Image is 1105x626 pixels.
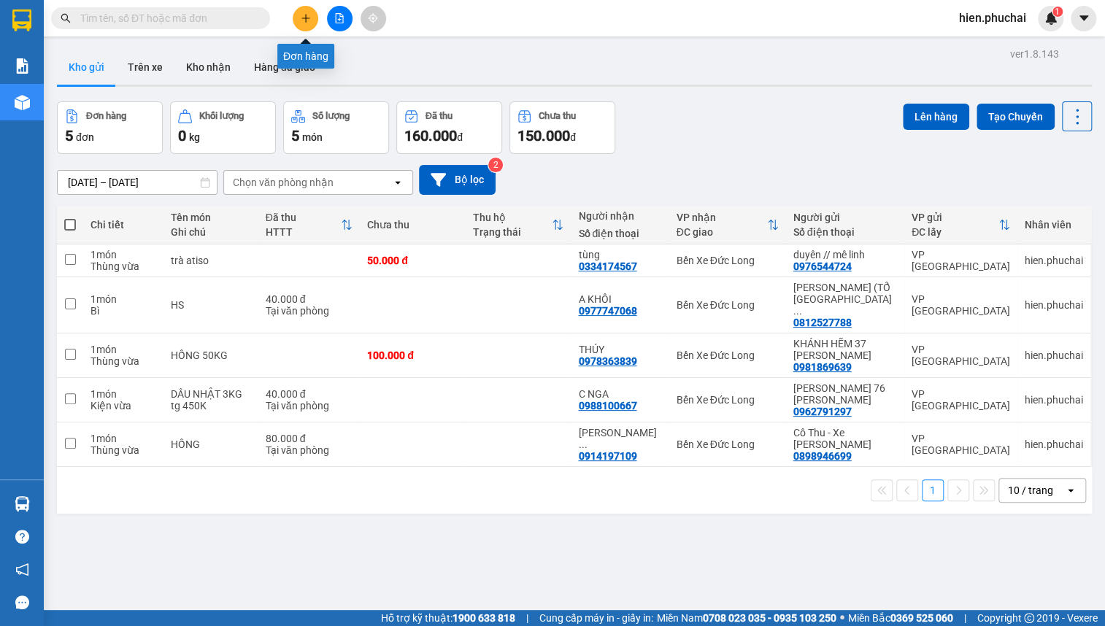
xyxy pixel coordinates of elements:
div: Chưa thu [539,111,576,121]
div: 0976544724 [793,260,852,272]
button: Lên hàng [903,104,969,130]
div: Số điện thoại [793,226,897,238]
div: hien.phuchai [1025,255,1083,266]
span: 150.000 [517,127,570,144]
svg: open [392,177,404,188]
input: Tìm tên, số ĐT hoặc mã đơn [80,10,253,26]
div: Cô Thu - Xe Quốc Bảo [793,427,897,450]
div: 1 món [91,249,156,260]
button: Chưa thu150.000đ [509,101,615,154]
span: message [15,595,29,609]
button: Bộ lọc [419,165,496,195]
div: 0978363839 [578,355,636,367]
div: Thu hộ [473,212,552,223]
div: Đơn hàng [277,44,334,69]
button: plus [293,6,318,31]
svg: open [1065,484,1077,496]
div: Tên món [171,212,250,223]
div: 50.000 đ [367,255,458,266]
button: Tạo Chuyến [977,104,1055,130]
div: VP nhận [677,212,767,223]
span: 1 [1055,7,1060,17]
span: 160.000 [404,127,457,144]
div: VP [GEOGRAPHIC_DATA] [12,12,161,47]
div: Số lượng [312,111,350,121]
span: file-add [334,13,344,23]
div: 1 món [91,433,156,444]
button: Khối lượng0kg [170,101,276,154]
div: 0334174567 [171,65,288,85]
img: logo-vxr [12,9,31,31]
span: Cung cấp máy in - giấy in: [539,610,653,626]
div: ĐC lấy [912,226,998,238]
div: THÚY [578,344,661,355]
span: aim [368,13,378,23]
div: 50.000 [169,94,290,115]
div: Chưa thu [367,219,458,231]
div: 40.000 đ [266,293,353,305]
div: 0977747068 [578,305,636,317]
span: ... [793,305,802,317]
span: question-circle [15,530,29,544]
input: Select a date range. [58,171,217,194]
div: 0976544724 [12,65,161,85]
button: Đã thu160.000đ [396,101,502,154]
div: 100.000 đ [367,349,458,361]
div: Người nhận [578,210,661,222]
div: 1 món [91,388,156,400]
div: Bến Xe Đức Long [677,255,779,266]
div: PHẠM THỊ HUYỀN 76 NG AN NINH [793,382,897,406]
button: 1 [922,479,944,501]
span: Miền Nam [657,610,836,626]
div: Nhân viên [1025,219,1083,231]
span: Hỗ trợ kỹ thuật: [381,610,515,626]
div: 0812527788 [793,317,852,328]
div: 0334174567 [578,260,636,272]
div: Tại văn phòng [266,305,353,317]
div: 0914197109 [578,450,636,462]
div: HS [171,299,250,311]
span: search [61,13,71,23]
button: Trên xe [116,50,174,85]
strong: 0708 023 035 - 0935 103 250 [703,612,836,624]
div: hien.phuchai [1025,438,1083,450]
th: Toggle SortBy [669,206,786,244]
strong: 1900 633 818 [453,612,515,624]
button: file-add [327,6,353,31]
span: ⚪️ [840,615,844,621]
div: duyên // mê linh [12,47,161,65]
div: 1 món [91,344,156,355]
div: C NGA [578,388,661,400]
div: VŨ ĐỨC THANH (TỔ VẠN THÀNH ĐƯỜNG TRẦN VĂN CÔI) [793,282,897,317]
span: plus [301,13,311,23]
div: ver 1.8.143 [1010,46,1059,62]
span: 0 [178,127,186,144]
div: VP [GEOGRAPHIC_DATA] [912,344,1010,367]
span: hien.phuchai [947,9,1038,27]
div: 40.000 đ [266,388,353,400]
div: duyên // mê linh [793,249,897,260]
div: Người gửi [793,212,897,223]
div: Bến Xe Đức Long [677,349,779,361]
div: VP [GEOGRAPHIC_DATA] [912,249,1010,272]
div: DÂU NHẬT 3KG [171,388,250,400]
div: Bến Xe Đức Long [677,394,779,406]
div: Số điện thoại [578,228,661,239]
div: 10 / trang [1008,483,1053,498]
div: A KHÔI [578,293,661,305]
div: Bến Xe Đức Long [171,12,288,47]
div: 0898946699 [793,450,852,462]
span: | [964,610,966,626]
div: Chọn văn phòng nhận [233,175,334,190]
span: món [302,131,323,143]
div: KHÁNH HẼM 37 NGUYỄN SIÊU [793,338,897,361]
div: Bến Xe Đức Long [677,438,779,450]
div: trà atiso [171,255,250,266]
button: Kho gửi [57,50,116,85]
span: notification [15,563,29,576]
img: warehouse-icon [15,95,30,110]
button: Kho nhận [174,50,242,85]
div: hien.phuchai [1025,349,1083,361]
div: ĐC giao [677,226,767,238]
div: Đã thu [266,212,342,223]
